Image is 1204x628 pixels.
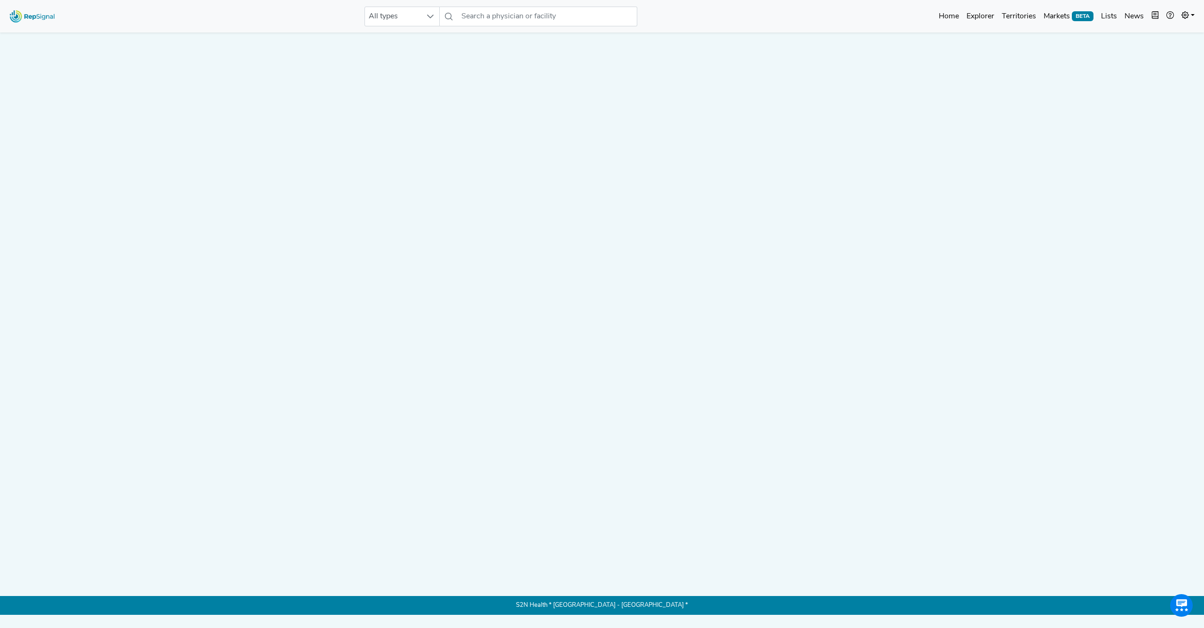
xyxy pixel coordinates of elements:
[1072,11,1093,21] span: BETA
[963,7,998,26] a: Explorer
[998,7,1040,26] a: Territories
[1097,7,1121,26] a: Lists
[1148,7,1163,26] button: Intel Book
[458,7,637,26] input: Search a physician or facility
[365,7,421,26] span: All types
[1040,7,1097,26] a: MarketsBETA
[1121,7,1148,26] a: News
[935,7,963,26] a: Home
[297,596,907,615] p: S2N Health * [GEOGRAPHIC_DATA] - [GEOGRAPHIC_DATA] *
